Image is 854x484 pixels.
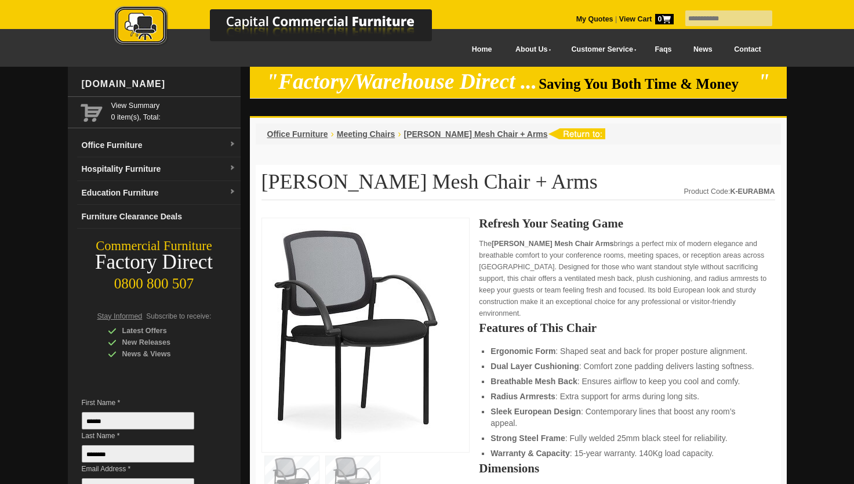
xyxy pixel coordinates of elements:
[730,187,775,196] strong: K-EURABMA
[108,348,218,360] div: News & Views
[108,337,218,348] div: New Releases
[490,346,555,356] strong: Ergonomic Form
[655,14,674,24] span: 0
[82,412,194,429] input: First Name *
[644,37,683,63] a: Faqs
[82,397,212,409] span: First Name *
[97,312,143,320] span: Stay Informed
[548,128,605,139] img: return to
[229,189,236,196] img: dropdown
[82,463,212,475] span: Email Address *
[82,6,488,48] img: Capital Commercial Furniture Logo
[490,360,763,372] li: : Comfort zone padding delivers lasting softness.
[490,434,565,443] strong: Strong Steel Frame
[490,449,569,458] strong: Warranty & Capacity
[723,37,772,63] a: Contact
[111,100,236,111] a: View Summary
[576,15,613,23] a: My Quotes
[758,70,770,93] em: "
[398,128,401,140] li: ›
[490,447,763,459] li: : 15-year warranty. 140Kg load capacity.
[558,37,644,63] a: Customer Service
[490,377,577,386] strong: Breathable Mesh Back
[229,165,236,172] img: dropdown
[539,76,756,92] span: Saving You Both Time & Money
[490,432,763,444] li: : Fully welded 25mm black steel for reliability.
[111,100,236,121] span: 0 item(s), Total:
[77,67,241,102] div: [DOMAIN_NAME]
[490,407,581,416] strong: Sleek European Design
[82,6,488,52] a: Capital Commercial Furniture Logo
[490,375,763,387] li: : Ensures airflow to keep you cool and comfy.
[108,325,218,337] div: Latest Offers
[490,406,763,429] li: : Contemporary lines that boost any room’s appeal.
[479,238,775,319] p: The brings a perfect mix of modern elegance and breathable comfort to your conference rooms, meet...
[77,157,241,181] a: Hospitality Furnituredropdown
[404,129,548,139] a: [PERSON_NAME] Mesh Chair + Arms
[337,129,395,139] a: Meeting Chairs
[68,270,241,292] div: 0800 800 507
[684,186,775,197] div: Product Code:
[479,322,775,334] h2: Features of This Chair
[490,345,763,357] li: : Shaped seat and back for proper posture alignment.
[490,391,763,402] li: : Extra support for arms during long sits.
[261,171,775,200] h1: [PERSON_NAME] Mesh Chair + Arms
[68,254,241,270] div: Factory Direct
[77,181,241,205] a: Education Furnituredropdown
[267,129,328,139] a: Office Furniture
[492,240,614,248] strong: [PERSON_NAME] Mesh Chair Arms
[68,238,241,254] div: Commercial Furniture
[268,224,442,443] img: Eura Black Mesh Chair + Arms
[82,445,194,463] input: Last Name *
[617,15,673,23] a: View Cart0
[229,141,236,148] img: dropdown
[331,128,334,140] li: ›
[490,362,579,371] strong: Dual Layer Cushioning
[77,133,241,157] a: Office Furnituredropdown
[146,312,211,320] span: Subscribe to receive:
[77,205,241,229] a: Furniture Clearance Deals
[503,37,558,63] a: About Us
[479,218,775,229] h2: Refresh Your Seating Game
[619,15,674,23] strong: View Cart
[82,430,212,442] span: Last Name *
[490,392,555,401] strong: Radius Armrests
[682,37,723,63] a: News
[266,70,537,93] em: "Factory/Warehouse Direct ...
[479,463,775,474] h2: Dimensions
